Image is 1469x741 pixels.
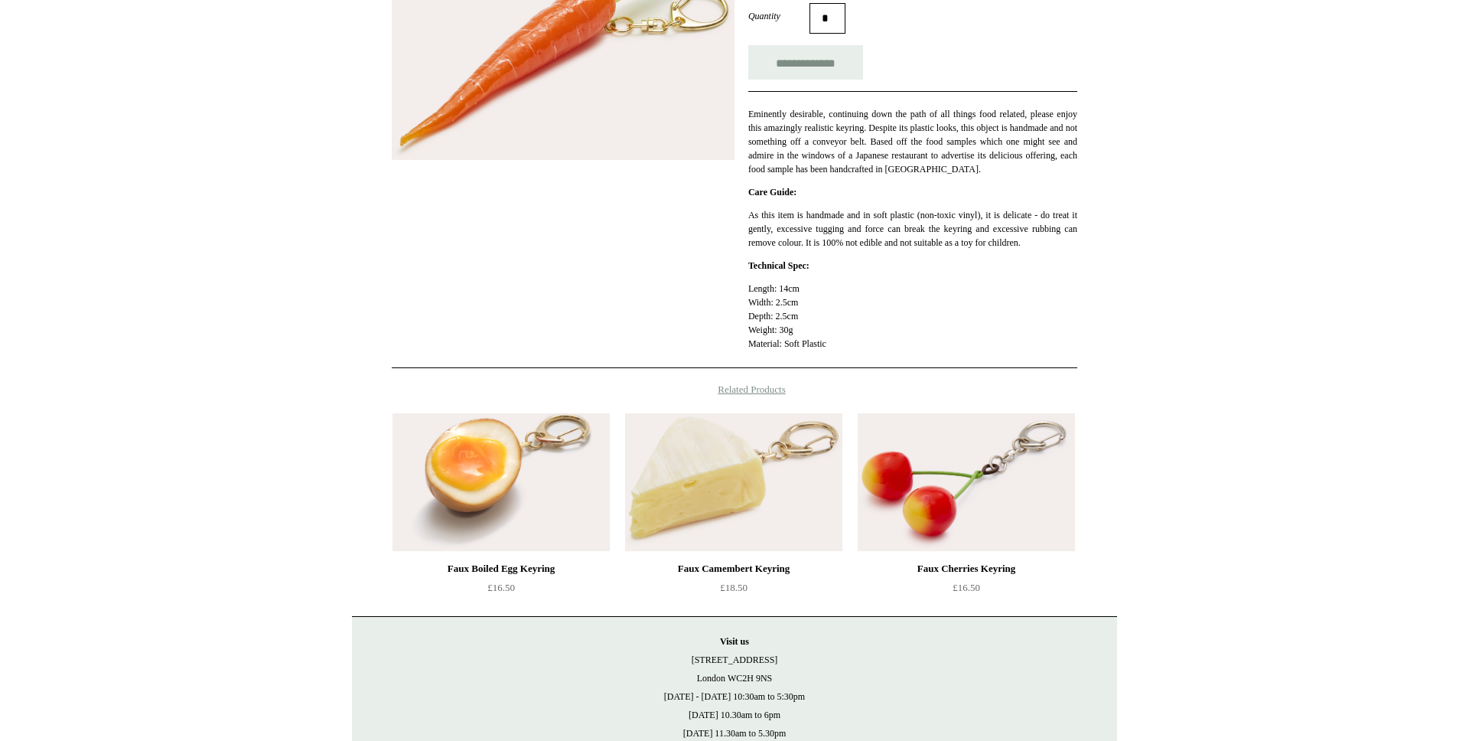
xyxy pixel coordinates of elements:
[487,582,515,593] span: £16.50
[748,187,796,197] strong: Care Guide:
[858,413,1075,551] a: Faux Cherries Keyring Faux Cherries Keyring
[720,582,748,593] span: £18.50
[625,413,842,551] a: Faux Camembert Keyring Faux Camembert Keyring
[748,208,1077,250] p: As this item is handmade and in soft plastic (non-toxic vinyl), it is delicate - do treat it gent...
[858,413,1075,551] img: Faux Cherries Keyring
[352,384,1117,396] h4: Related Products
[858,560,1075,622] a: Faux Cherries Keyring £16.50
[625,413,842,551] img: Faux Camembert Keyring
[748,107,1077,176] p: Eminently desirable, continuing down the path of all things food related, please enjoy this amazi...
[953,582,980,593] span: £16.50
[720,636,749,647] strong: Visit us
[396,560,606,578] div: Faux Boiled Egg Keyring
[625,560,842,622] a: Faux Camembert Keyring £18.50
[748,260,809,271] strong: Technical Spec:
[392,413,610,551] a: Faux Boiled Egg Keyring Faux Boiled Egg Keyring
[392,560,610,622] a: Faux Boiled Egg Keyring £16.50
[392,413,610,551] img: Faux Boiled Egg Keyring
[748,9,809,23] label: Quantity
[862,560,1071,578] div: Faux Cherries Keyring
[629,560,839,578] div: Faux Camembert Keyring
[748,282,1077,351] p: Length: 14cm Width: 2.5cm Depth: 2.5cm Weight: 30g Material: Soft Plastic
